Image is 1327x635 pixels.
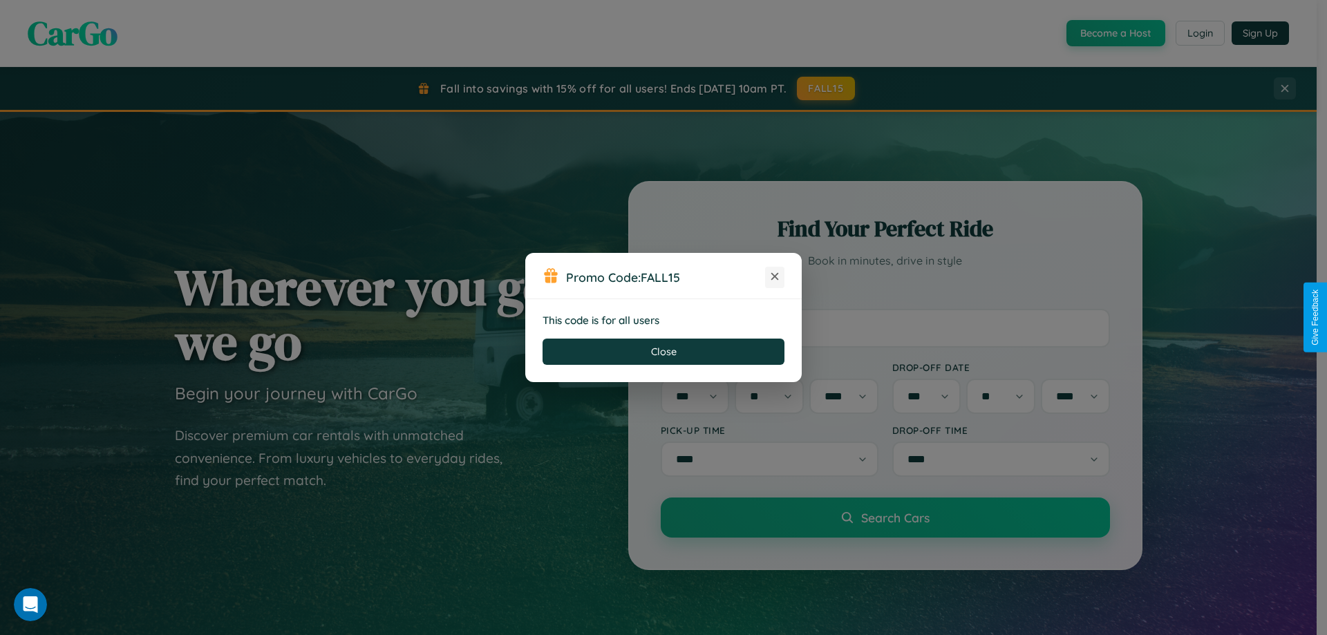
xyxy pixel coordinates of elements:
button: Close [543,339,784,365]
strong: This code is for all users [543,314,659,327]
b: FALL15 [641,269,680,285]
h3: Promo Code: [566,269,765,285]
iframe: Intercom live chat [14,588,47,621]
div: Give Feedback [1310,290,1320,345]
